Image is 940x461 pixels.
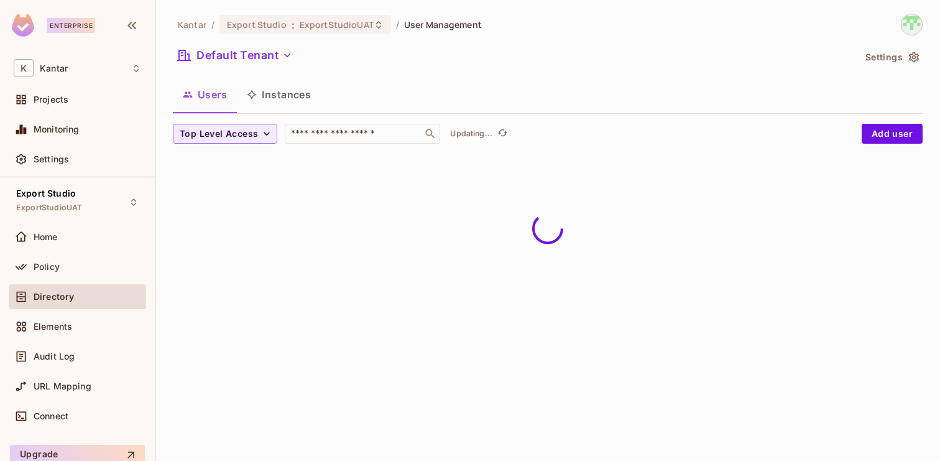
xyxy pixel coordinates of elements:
[901,14,922,35] img: Devesh.Kumar@Kantar.com
[450,129,492,139] p: Updating...
[34,232,58,242] span: Home
[178,19,206,30] span: the active workspace
[396,19,399,30] li: /
[180,126,258,142] span: Top Level Access
[16,189,76,198] span: Export Studio
[227,19,287,30] span: Export Studio
[47,18,95,33] div: Enterprise
[16,203,82,213] span: ExportStudioUAT
[862,124,923,144] button: Add user
[34,411,68,421] span: Connect
[291,20,295,30] span: :
[211,19,214,30] li: /
[40,63,68,73] span: Workspace: Kantar
[173,124,277,144] button: Top Level Access
[12,14,34,37] img: SReyMgAAAABJRU5ErkJggg==
[34,352,75,361] span: Audit Log
[300,19,374,30] span: ExportStudioUAT
[14,59,34,77] span: K
[34,292,74,302] span: Directory
[237,79,321,110] button: Instances
[173,79,237,110] button: Users
[495,126,510,141] button: refresh
[34,262,60,272] span: Policy
[404,19,482,30] span: User Management
[34,322,72,332] span: Elements
[173,45,297,65] button: Default Tenant
[34,381,91,391] span: URL Mapping
[34,124,80,134] span: Monitoring
[34,154,69,164] span: Settings
[497,128,508,140] span: refresh
[34,95,68,105] span: Projects
[860,47,923,67] button: Settings
[492,126,510,141] span: Click to refresh data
